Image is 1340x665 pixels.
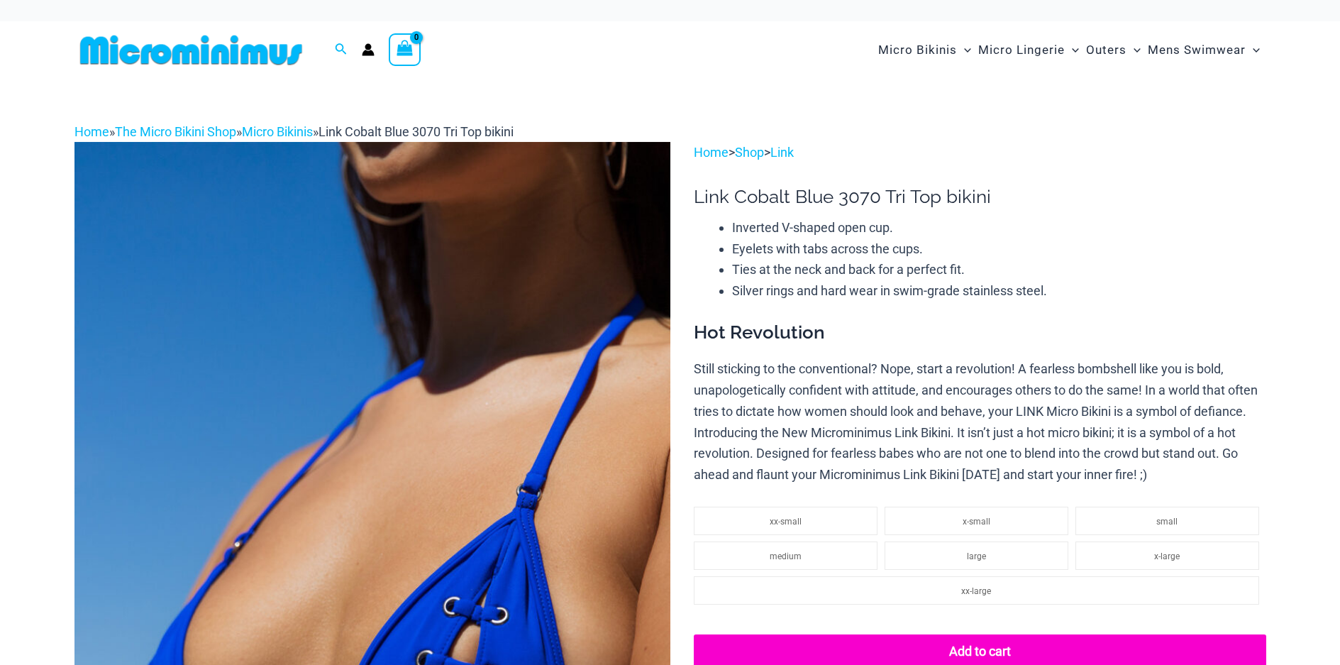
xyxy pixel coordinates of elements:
[362,43,375,56] a: Account icon link
[694,358,1266,485] p: Still sticking to the conventional? Nope, start a revolution! A fearless bombshell like you is bo...
[732,280,1266,302] li: Silver rings and hard wear in swim-grade stainless steel.
[242,124,313,139] a: Micro Bikinis
[1126,32,1141,68] span: Menu Toggle
[115,124,236,139] a: The Micro Bikini Shop
[1154,551,1180,561] span: x-large
[389,33,421,66] a: View Shopping Cart, empty
[732,238,1266,260] li: Eyelets with tabs across the cups.
[74,124,514,139] span: » » »
[975,28,1082,72] a: Micro LingerieMenu ToggleMenu Toggle
[335,41,348,59] a: Search icon link
[1156,517,1178,527] span: small
[694,576,1258,605] li: xx-large
[319,124,514,139] span: Link Cobalt Blue 3070 Tri Top bikini
[885,507,1068,535] li: x-small
[1075,507,1259,535] li: small
[1246,32,1260,68] span: Menu Toggle
[732,217,1266,238] li: Inverted V-shaped open cup.
[694,507,877,535] li: xx-small
[732,259,1266,280] li: Ties at the neck and back for a perfect fit.
[873,26,1266,74] nav: Site Navigation
[963,517,990,527] span: x-small
[1075,542,1259,570] li: x-large
[694,145,729,160] a: Home
[1065,32,1079,68] span: Menu Toggle
[694,186,1266,208] h1: Link Cobalt Blue 3070 Tri Top bikini
[735,145,764,160] a: Shop
[978,32,1065,68] span: Micro Lingerie
[1148,32,1246,68] span: Mens Swimwear
[74,34,308,66] img: MM SHOP LOGO FLAT
[1144,28,1263,72] a: Mens SwimwearMenu ToggleMenu Toggle
[878,32,957,68] span: Micro Bikinis
[885,542,1068,570] li: large
[694,542,877,570] li: medium
[1086,32,1126,68] span: Outers
[770,551,802,561] span: medium
[957,32,971,68] span: Menu Toggle
[770,517,802,527] span: xx-small
[967,551,986,561] span: large
[74,124,109,139] a: Home
[875,28,975,72] a: Micro BikinisMenu ToggleMenu Toggle
[961,586,991,596] span: xx-large
[1082,28,1144,72] a: OutersMenu ToggleMenu Toggle
[770,145,794,160] a: Link
[694,321,1266,345] h3: Hot Revolution
[694,142,1266,163] p: > >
